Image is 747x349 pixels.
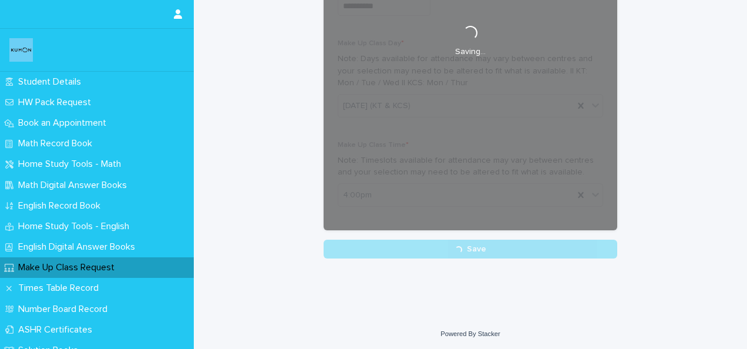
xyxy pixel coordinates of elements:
p: Book an Appointment [14,118,116,129]
p: Math Digital Answer Books [14,180,136,191]
span: Save [467,245,486,253]
p: Times Table Record [14,283,108,294]
p: Math Record Book [14,138,102,149]
p: Student Details [14,76,90,88]
p: Number Board Record [14,304,117,315]
img: o6XkwfS7S2qhyeB9lxyF [9,38,33,62]
p: Home Study Tools - Math [14,159,130,170]
a: Powered By Stacker [440,330,500,337]
p: Home Study Tools - English [14,221,139,232]
p: Make Up Class Request [14,262,124,273]
p: Saving… [455,47,486,57]
p: English Record Book [14,200,110,212]
p: HW Pack Request [14,97,100,108]
p: English Digital Answer Books [14,241,144,253]
button: Save [324,240,617,259]
p: ASHR Certificates [14,324,102,335]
